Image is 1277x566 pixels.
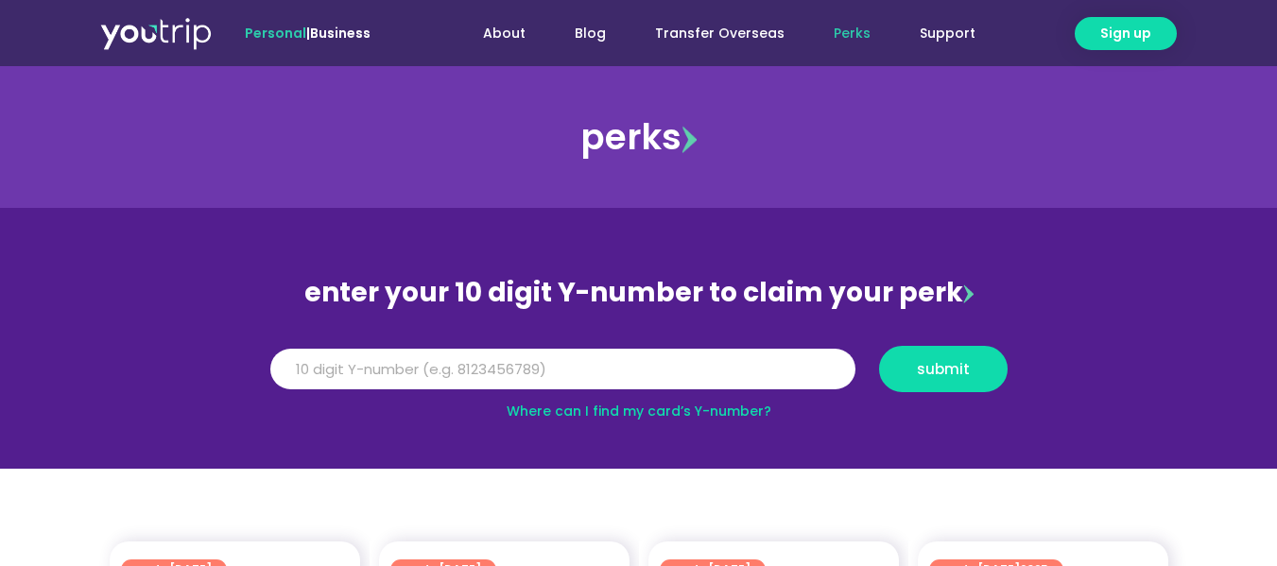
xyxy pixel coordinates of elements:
[630,16,809,51] a: Transfer Overseas
[245,24,371,43] span: |
[507,402,771,420] a: Where can I find my card’s Y-number?
[270,346,1008,406] form: Y Number
[1100,24,1151,43] span: Sign up
[422,16,1000,51] nav: Menu
[310,24,371,43] a: Business
[809,16,895,51] a: Perks
[879,346,1008,392] button: submit
[1075,17,1177,50] a: Sign up
[261,268,1017,317] div: enter your 10 digit Y-number to claim your perk
[917,362,970,376] span: submit
[245,24,306,43] span: Personal
[550,16,630,51] a: Blog
[895,16,1000,51] a: Support
[458,16,550,51] a: About
[270,349,855,390] input: 10 digit Y-number (e.g. 8123456789)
